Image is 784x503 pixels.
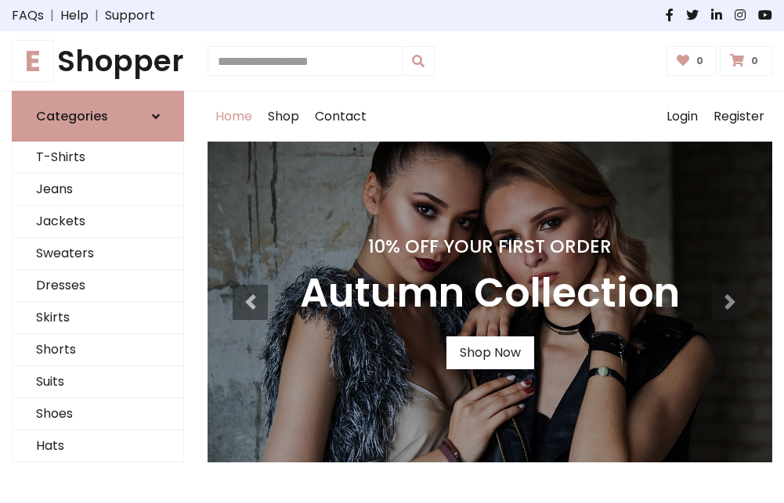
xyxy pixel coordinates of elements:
[13,430,183,462] a: Hats
[60,6,89,25] a: Help
[300,235,680,257] h4: 10% Off Your First Order
[36,109,108,124] h6: Categories
[659,92,706,142] a: Login
[13,206,183,238] a: Jackets
[12,40,54,82] span: E
[105,6,155,25] a: Support
[260,92,307,142] a: Shop
[692,54,707,68] span: 0
[12,44,184,78] h1: Shopper
[706,92,772,142] a: Register
[307,92,374,142] a: Contact
[667,46,717,76] a: 0
[13,174,183,206] a: Jeans
[13,398,183,430] a: Shoes
[720,46,772,76] a: 0
[89,6,105,25] span: |
[300,270,680,318] h3: Autumn Collection
[13,270,183,302] a: Dresses
[446,336,534,369] a: Shop Now
[747,54,762,68] span: 0
[44,6,60,25] span: |
[13,238,183,270] a: Sweaters
[13,302,183,334] a: Skirts
[12,44,184,78] a: EShopper
[12,6,44,25] a: FAQs
[208,92,260,142] a: Home
[13,366,183,398] a: Suits
[12,91,184,142] a: Categories
[13,142,183,174] a: T-Shirts
[13,334,183,366] a: Shorts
